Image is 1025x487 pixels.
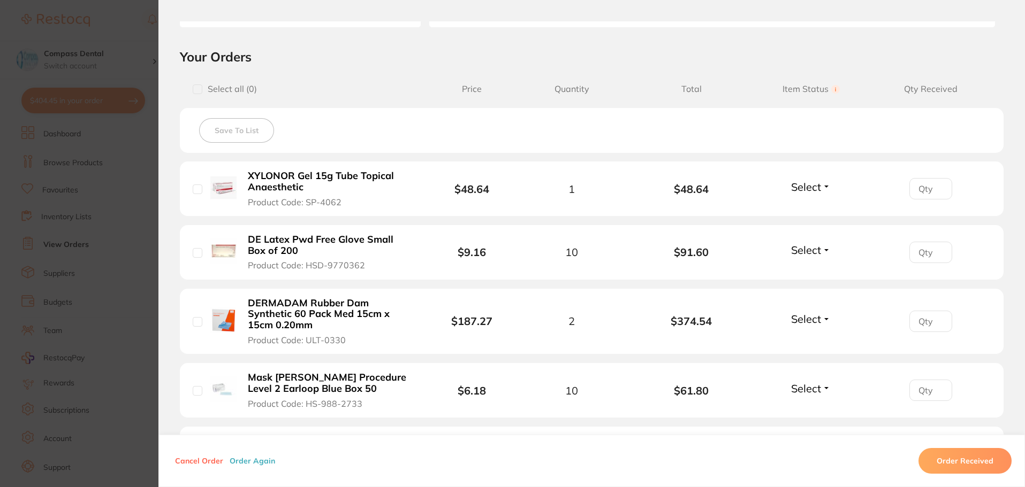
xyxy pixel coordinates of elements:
[210,307,237,334] img: DERMADAM Rubber Dam Synthetic 60 Pack Med 15cm x 15cm 0.20mm
[248,335,346,345] span: Product Code: ULT-0330
[788,243,834,257] button: Select
[871,84,991,94] span: Qty Received
[248,372,413,394] b: Mask [PERSON_NAME] Procedure Level 2 Earloop Blue Box 50
[172,456,226,466] button: Cancel Order
[245,297,416,345] button: DERMADAM Rubber Dam Synthetic 60 Pack Med 15cm x 15cm 0.20mm Product Code: ULT-0330
[568,183,575,195] span: 1
[248,234,413,256] b: DE Latex Pwd Free Glove Small Box of 200
[632,84,751,94] span: Total
[210,376,237,403] img: Mask HENRY SCHEIN Procedure Level 2 Earloop Blue Box 50
[245,372,416,409] button: Mask [PERSON_NAME] Procedure Level 2 Earloop Blue Box 50 Product Code: HS-988-2733
[909,242,952,263] input: Qty
[788,382,834,395] button: Select
[512,84,632,94] span: Quantity
[751,84,871,94] span: Item Status
[248,197,341,207] span: Product Code: SP-4062
[909,380,952,401] input: Qty
[791,243,821,257] span: Select
[791,180,821,194] span: Select
[226,456,278,466] button: Order Again
[454,182,489,196] b: $48.64
[909,311,952,332] input: Qty
[568,315,575,327] span: 2
[565,246,578,258] span: 10
[248,171,413,192] b: XYLONOR Gel 15g Tube Topical Anaesthetic
[248,260,365,270] span: Product Code: HSD-9770362
[248,298,413,331] b: DERMADAM Rubber Dam Synthetic 60 Pack Med 15cm x 15cm 0.20mm
[248,399,362,408] span: Product Code: HS-988-2733
[245,170,416,207] button: XYLONOR Gel 15g Tube Topical Anaesthetic Product Code: SP-4062
[458,384,486,397] b: $6.18
[202,84,257,94] span: Select all ( 0 )
[791,382,821,395] span: Select
[199,118,274,143] button: Save To List
[451,314,492,328] b: $187.27
[210,175,237,201] img: XYLONOR Gel 15g Tube Topical Anaesthetic
[918,448,1012,474] button: Order Received
[632,183,751,195] b: $48.64
[788,312,834,326] button: Select
[245,234,416,271] button: DE Latex Pwd Free Glove Small Box of 200 Product Code: HSD-9770362
[210,238,237,264] img: DE Latex Pwd Free Glove Small Box of 200
[180,49,1004,65] h2: Your Orders
[791,312,821,326] span: Select
[458,245,486,259] b: $9.16
[788,180,834,194] button: Select
[909,178,952,199] input: Qty
[432,84,512,94] span: Price
[632,246,751,258] b: $91.60
[632,384,751,397] b: $61.80
[632,315,751,327] b: $374.54
[565,384,578,397] span: 10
